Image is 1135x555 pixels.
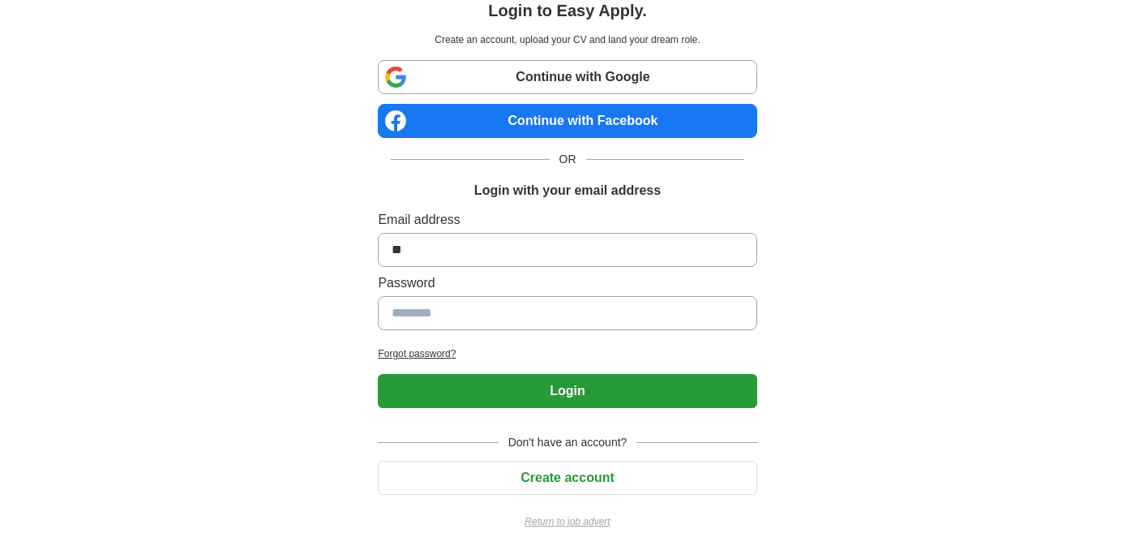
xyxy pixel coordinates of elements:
[378,514,756,529] a: Return to job advert
[378,346,756,361] a: Forgot password?
[378,471,756,484] a: Create account
[474,181,661,200] h1: Login with your email address
[499,434,637,451] span: Don't have an account?
[378,374,756,408] button: Login
[378,210,756,230] label: Email address
[550,151,586,168] span: OR
[378,273,756,293] label: Password
[378,60,756,94] a: Continue with Google
[381,32,753,47] p: Create an account, upload your CV and land your dream role.
[378,461,756,495] button: Create account
[378,104,756,138] a: Continue with Facebook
